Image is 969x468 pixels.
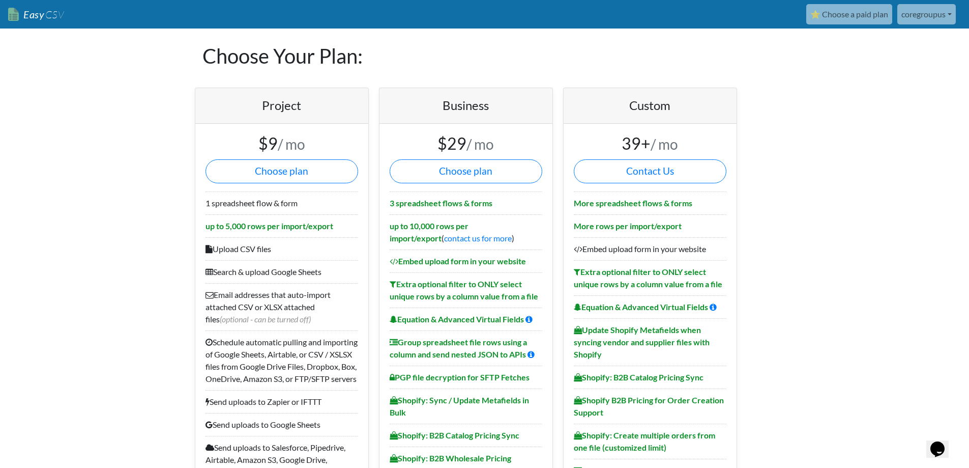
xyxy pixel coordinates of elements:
b: More spreadsheet flows & forms [574,198,692,208]
small: / mo [651,135,678,153]
h1: Choose Your Plan: [202,29,767,84]
small: / mo [466,135,494,153]
li: Send uploads to Google Sheets [205,413,358,436]
li: 1 spreadsheet flow & form [205,191,358,214]
span: CSV [44,8,64,21]
b: Extra optional filter to ONLY select unique rows by a column value from a file [390,279,538,301]
li: ( ) [390,214,542,250]
h4: Project [205,98,358,113]
b: Shopify: B2B Catalog Pricing Sync [574,372,703,382]
a: coregroupus [897,4,956,24]
b: Shopify: Sync / Update Metafields in Bulk [390,395,529,417]
b: Equation & Advanced Virtual Fields [574,302,708,312]
button: Choose plan [205,159,358,183]
b: up to 10,000 rows per import/export [390,221,468,243]
h3: $9 [205,134,358,153]
h4: Custom [574,98,726,113]
b: More rows per import/export [574,221,682,231]
a: EasyCSV [8,4,64,25]
a: Contact Us [574,159,726,183]
li: Upload CSV files [205,237,358,260]
li: Schedule automatic pulling and importing of Google Sheets, Airtable, or CSV / XSLSX files from Go... [205,331,358,390]
a: ⭐ Choose a paid plan [806,4,892,24]
b: Shopify: B2B Catalog Pricing Sync [390,430,519,440]
b: PGP file decryption for SFTP Fetches [390,372,530,382]
b: Group spreadsheet file rows using a column and send nested JSON to APIs [390,337,527,359]
b: Embed upload form in your website [390,256,526,266]
button: Choose plan [390,159,542,183]
iframe: chat widget [926,427,959,458]
b: Shopify: Create multiple orders from one file (customized limit) [574,430,715,452]
b: Extra optional filter to ONLY select unique rows by a column value from a file [574,267,722,289]
li: Email addresses that auto-import attached CSV or XLSX attached files [205,283,358,331]
b: up to 5,000 rows per import/export [205,221,333,231]
h3: $29 [390,134,542,153]
span: (optional - can be turned off) [220,314,311,324]
h3: 39+ [574,134,726,153]
b: 3 spreadsheet flows & forms [390,198,492,208]
b: Shopify B2B Pricing for Order Creation Support [574,395,724,417]
li: Search & upload Google Sheets [205,260,358,283]
h4: Business [390,98,542,113]
b: Equation & Advanced Virtual Fields [390,314,524,324]
a: contact us for more [444,233,512,243]
small: / mo [278,135,305,153]
li: Embed upload form in your website [574,237,726,260]
li: Send uploads to Zapier or IFTTT [205,390,358,413]
b: Update Shopify Metafields when syncing vendor and supplier files with Shopify [574,325,710,359]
